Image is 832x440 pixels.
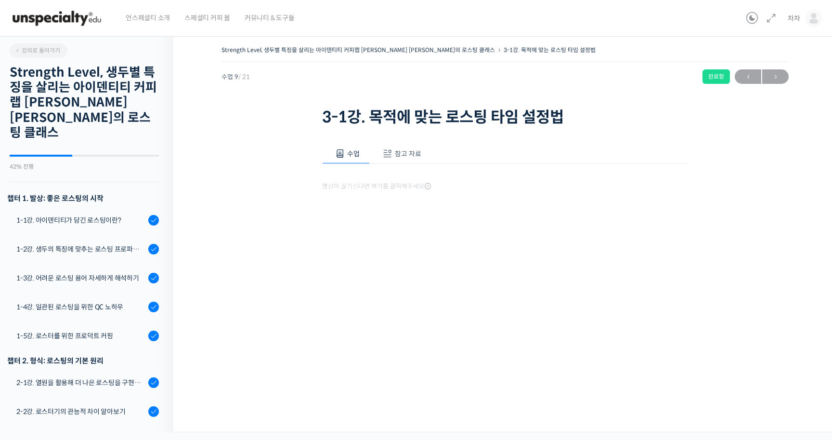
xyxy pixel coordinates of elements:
div: 1-1강. 아이덴티티가 담긴 로스팅이란? [16,215,145,226]
span: / 21 [238,73,250,81]
a: 다음→ [762,69,789,84]
h3: 챕터 1. 발상: 좋은 로스팅의 시작 [7,192,159,205]
div: 1-4강. 일관된 로스팅을 위한 QC 노하우 [16,302,145,312]
h2: Strength Level, 생두별 특징을 살리는 아이덴티티 커피랩 [PERSON_NAME] [PERSON_NAME]의 로스팅 클래스 [10,65,159,140]
div: 2-2강. 로스터기의 관능적 차이 알아보기 [16,406,145,417]
a: 강의로 돌아가기 [10,43,67,58]
div: 완료함 [702,69,730,84]
span: 수업 [347,149,360,158]
a: 3-1강. 목적에 맞는 로스팅 타임 설정법 [504,46,596,53]
span: 수업 9 [221,74,250,80]
div: 1-5강. 로스터를 위한 프로덕트 커핑 [16,331,145,341]
span: 영상이 끊기신다면 여기를 클릭해주세요 [322,183,431,190]
a: ←이전 [735,69,761,84]
h1: 3-1강. 목적에 맞는 로스팅 타임 설정법 [322,108,688,126]
div: 챕터 2. 형식: 로스팅의 기본 원리 [7,354,159,367]
span: 차차 [788,14,800,23]
span: 참고 자료 [395,149,421,158]
span: 강의로 돌아가기 [14,47,60,54]
span: → [762,70,789,83]
div: 2-1강. 열원을 활용해 더 나은 로스팅을 구현하는 방법 [16,377,145,388]
div: 42% 진행 [10,164,159,170]
div: 1-3강. 어려운 로스팅 용어 자세하게 해석하기 [16,273,145,283]
div: 1-2강. 생두의 특징에 맞추는 로스팅 프로파일 'Stength Level' [16,244,145,254]
span: ← [735,70,761,83]
a: Strength Level, 생두별 특징을 살리는 아이덴티티 커피랩 [PERSON_NAME] [PERSON_NAME]의 로스팅 클래스 [221,46,495,53]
